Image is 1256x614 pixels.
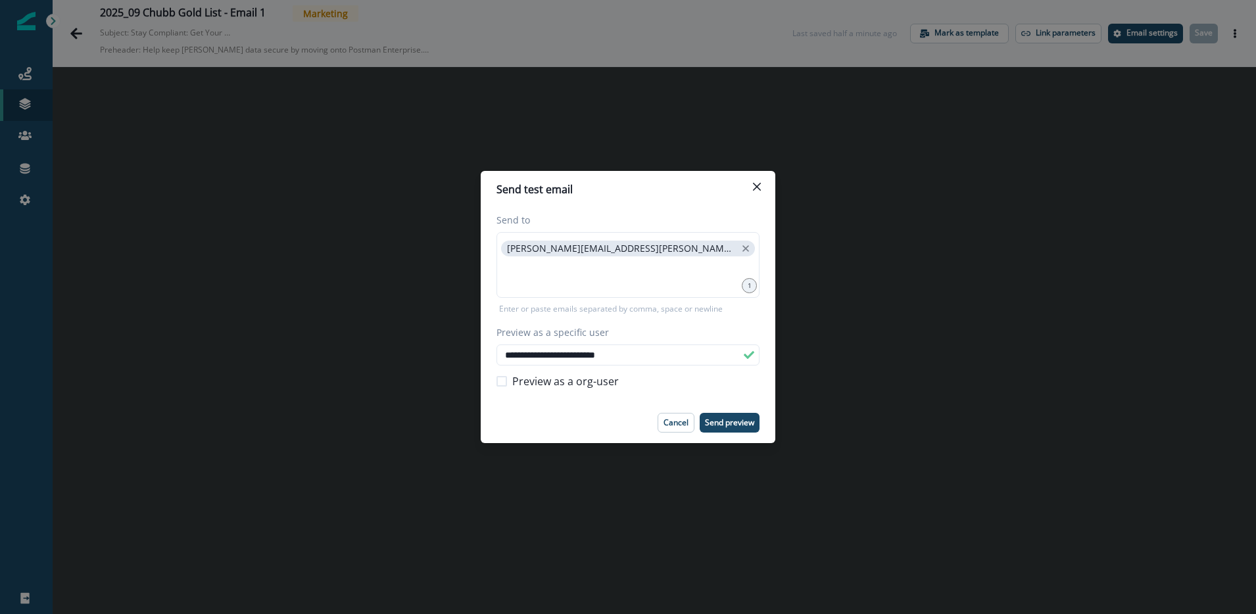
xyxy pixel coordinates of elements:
label: Preview as a specific user [496,325,752,339]
p: [PERSON_NAME][EMAIL_ADDRESS][PERSON_NAME][DOMAIN_NAME] [507,243,736,254]
button: Cancel [658,413,694,433]
p: Enter or paste emails separated by comma, space or newline [496,303,725,315]
div: 1 [742,278,757,293]
p: Cancel [664,418,688,427]
button: Close [746,176,767,197]
label: Send to [496,213,752,227]
button: Send preview [700,413,760,433]
span: Preview as a org-user [512,373,619,389]
button: close [740,242,752,255]
p: Send preview [705,418,754,427]
p: Send test email [496,181,573,197]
